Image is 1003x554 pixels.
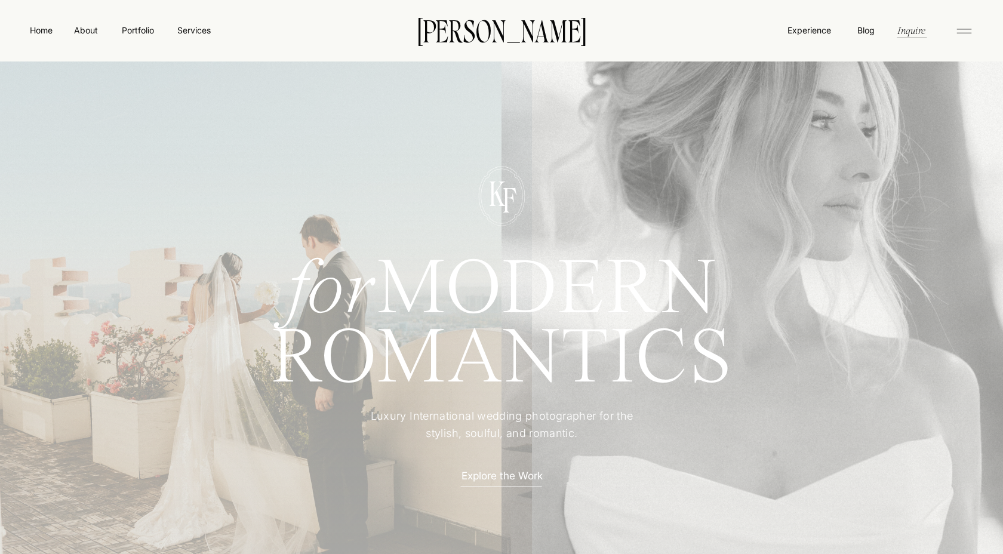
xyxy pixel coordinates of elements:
[854,24,877,36] a: Blog
[493,183,525,214] p: F
[227,257,776,314] h1: MODERN
[896,23,927,37] a: Inquire
[450,469,554,481] a: Explore the Work
[27,24,55,36] a: Home
[353,408,651,443] p: Luxury International wedding photographer for the stylish, soulful, and romantic.
[287,253,377,331] i: for
[72,24,99,36] a: About
[399,17,604,42] a: [PERSON_NAME]
[481,177,513,207] p: K
[176,24,211,36] a: Services
[116,24,159,36] a: Portfolio
[786,24,832,36] a: Experience
[227,326,776,391] h1: ROMANTICS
